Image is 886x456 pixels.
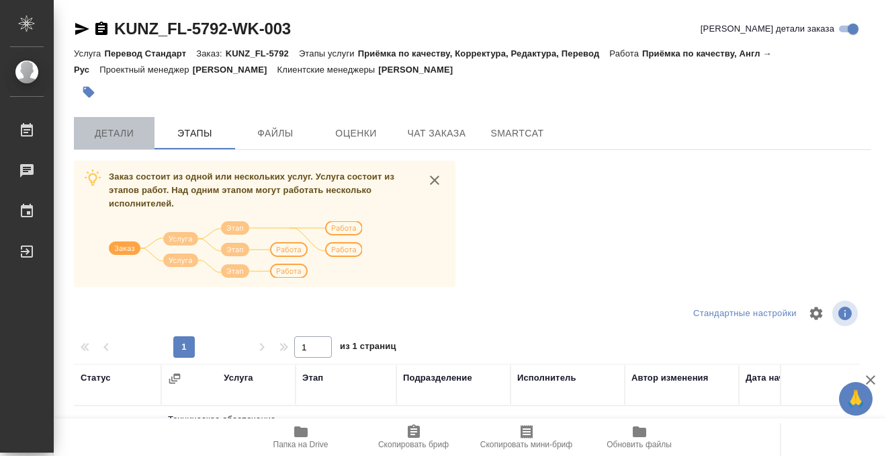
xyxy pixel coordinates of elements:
[358,48,610,59] p: Приёмка по качеству, Корректура, Редактура, Перевод
[74,21,90,37] button: Скопировать ссылку для ЯМессенджера
[470,418,583,456] button: Скопировать мини-бриф
[93,21,109,37] button: Скопировать ссылку
[607,440,672,449] span: Обновить файлы
[163,125,227,142] span: Этапы
[99,65,192,75] p: Проектный менеджер
[746,371,799,385] div: Дата начала
[403,371,472,385] div: Подразделение
[404,125,469,142] span: Чат заказа
[378,440,449,449] span: Скопировать бриф
[226,48,299,59] p: KUNZ_FL-5792
[104,48,196,59] p: Перевод Стандарт
[81,371,111,385] div: Статус
[196,48,225,59] p: Заказ:
[277,65,379,75] p: Клиентские менеджеры
[324,125,388,142] span: Оценки
[109,172,394,208] span: Заказ состоит из одной или нескольких услуг. Услуга состоит из этапов работ. Над одним этапом мог...
[701,22,834,36] span: [PERSON_NAME] детали заказа
[114,20,291,38] a: KUNZ_FL-5792-WK-003
[485,125,549,142] span: SmartCat
[82,125,146,142] span: Детали
[243,125,308,142] span: Файлы
[378,65,463,75] p: [PERSON_NAME]
[844,385,867,413] span: 🙏
[340,338,396,358] span: из 1 страниц
[299,48,358,59] p: Этапы услуги
[302,371,323,385] div: Этап
[609,48,642,59] p: Работа
[631,371,708,385] div: Автор изменения
[168,372,181,385] button: Сгруппировать
[425,170,445,190] button: close
[74,77,103,107] button: Добавить тэг
[800,297,832,330] span: Настроить таблицу
[273,440,328,449] span: Папка на Drive
[690,303,800,324] div: split button
[224,371,253,385] div: Услуга
[245,418,357,456] button: Папка на Drive
[583,418,696,456] button: Обновить файлы
[517,371,576,385] div: Исполнитель
[480,440,572,449] span: Скопировать мини-бриф
[357,418,470,456] button: Скопировать бриф
[74,48,104,59] p: Услуга
[832,301,860,326] span: Посмотреть информацию
[839,382,873,416] button: 🙏
[193,65,277,75] p: [PERSON_NAME]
